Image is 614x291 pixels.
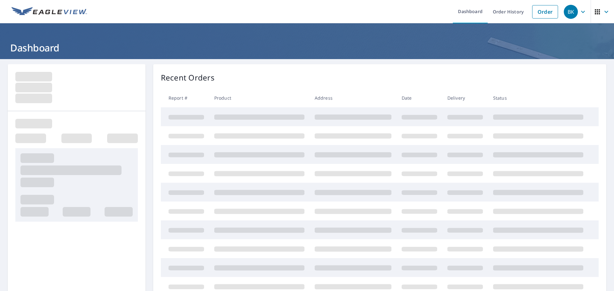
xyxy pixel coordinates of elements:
[442,88,488,107] th: Delivery
[488,88,588,107] th: Status
[8,41,606,54] h1: Dashboard
[564,5,578,19] div: BK
[532,5,558,19] a: Order
[310,88,397,107] th: Address
[161,72,215,83] p: Recent Orders
[209,88,310,107] th: Product
[397,88,442,107] th: Date
[12,7,87,17] img: EV Logo
[161,88,209,107] th: Report #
